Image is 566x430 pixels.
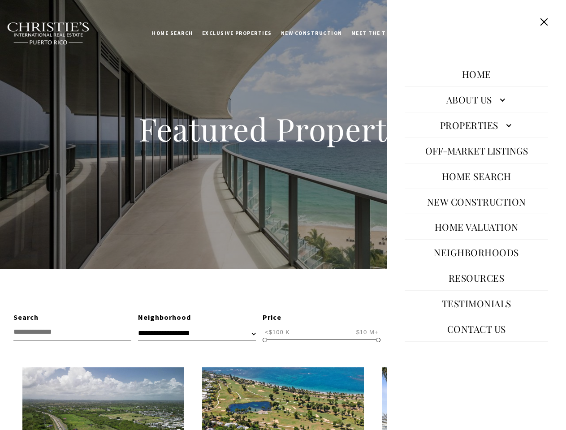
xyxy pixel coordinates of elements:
span: I agree to be contacted by [PERSON_NAME] International Real Estate PR via text, call & email. To ... [11,55,128,72]
a: Home [458,63,496,85]
span: [PHONE_NUMBER] [37,42,112,51]
a: Home Valuation [430,216,523,237]
div: Search [13,312,131,323]
div: Price [263,312,380,323]
img: Christie's International Real Estate black text logo [7,22,90,45]
div: Call or text [DATE], we are here to help! [9,29,130,35]
a: Properties [405,114,548,136]
a: About Us [405,89,548,110]
a: Testimonials [437,292,516,314]
span: <$100 K [263,328,292,336]
a: New Construction [277,22,347,44]
a: Exclusive Properties [198,22,277,44]
div: Do you have questions? [9,20,130,26]
a: Contact Us [443,318,510,340]
button: Off-Market Listings [421,140,532,161]
a: New Construction [423,191,531,212]
span: $10 M+ [354,328,381,336]
a: Home Search [437,165,516,187]
a: Resources [444,267,509,288]
div: Neighborhood [138,312,256,323]
a: Neighborhoods [429,241,523,263]
a: Home Search [147,22,198,44]
h1: Featured Properties [82,109,485,149]
a: Meet the Team [347,22,403,44]
span: New Construction [281,30,342,36]
button: Close this option [536,13,553,30]
span: Exclusive Properties [202,30,272,36]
